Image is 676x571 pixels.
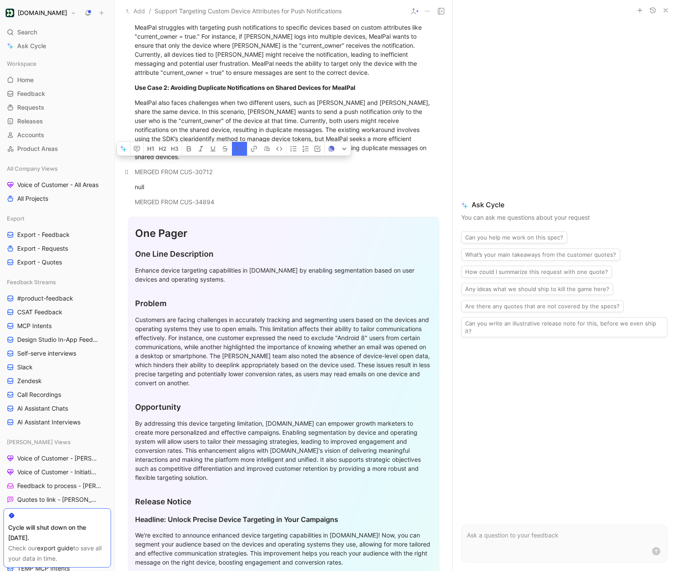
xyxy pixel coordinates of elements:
span: AI Assistant Interviews [17,418,80,427]
button: How could I summarize this request with one quote? [461,266,612,278]
span: Ask Cycle [461,200,667,210]
span: Search [17,27,37,37]
strong: Use Case 2: Avoiding Duplicate Notifications on Shared Devices for MealPal [135,84,355,91]
span: Voice of Customer - All Areas [17,181,99,189]
a: Requests [3,101,111,114]
span: Quotes to link - [PERSON_NAME] [17,495,100,504]
a: Export - Quotes [3,256,111,269]
span: All Projects [17,194,48,203]
mark: MERGED FROM CUS-30712 [135,168,213,175]
a: Design Studio In-App Feedback [3,333,111,346]
a: Export - Feedback [3,228,111,241]
span: Feedback to process - [PERSON_NAME] [17,482,101,490]
span: Self-serve interviews [17,349,76,358]
a: AI Assistant Chats [3,402,111,415]
button: Can you help me work on this spec? [461,231,567,243]
a: All Projects [3,192,111,205]
span: Export [7,214,25,223]
a: Product Areas [3,142,111,155]
button: Are there any quotes that are not covered by the specs? [461,300,624,312]
span: Support Targeting Custom Device Attributes for Push Notifications [154,6,342,16]
a: Call Recordings [3,388,111,401]
span: Feedback [17,89,45,98]
a: Slack [3,361,111,374]
a: Voice of Customer - [PERSON_NAME] [3,452,111,465]
div: Release Notice [135,496,432,507]
div: Feedback Streams [3,276,111,289]
a: CSAT Feedback [3,306,111,319]
div: Feedback Streams#product-feedbackCSAT FeedbackMCP IntentsDesign Studio In-App FeedbackSelf-serve ... [3,276,111,429]
div: Search [3,26,111,39]
h1: [DOMAIN_NAME] [18,9,67,17]
div: Enhance device targeting capabilities in [DOMAIN_NAME] by enabling segmentation based on user dev... [135,266,432,284]
div: Headline: Unlock Precise Device Targeting in Your Campaigns [135,514,432,525]
div: Check our to save all your data in time. [8,543,106,564]
a: Export - Requests [3,242,111,255]
div: All Company Views [3,162,111,175]
span: Accounts [17,131,44,139]
span: Releases [17,117,43,126]
a: Voice of Customer - All Areas [3,178,111,191]
span: Call Recordings [17,390,61,399]
a: Ask Cycle [3,40,111,52]
span: Design Studio In-App Feedback [17,335,100,344]
a: #product-feedback [3,292,111,305]
a: Voice of Customer - Initiatives [3,466,111,479]
a: Zendesk [3,375,111,387]
span: All Company Views [7,164,58,173]
button: What’s your main takeaways from the customer quotes? [461,249,620,261]
div: Export [3,212,111,225]
div: null [135,182,432,191]
button: Any ideas what we should ship to kill the game here? [461,283,613,295]
mark: MERGED FROM CUS-34894 [135,198,214,206]
p: You can ask me questions about your request [461,212,667,223]
a: export guide [37,544,73,552]
a: MCP Intents [3,319,111,332]
a: Accounts [3,129,111,141]
span: / [149,6,151,16]
button: Customer.io[DOMAIN_NAME] [3,7,78,19]
span: Ask Cycle [17,41,46,51]
span: Export - Feedback [17,230,70,239]
a: Feedback to process - [PERSON_NAME] [3,479,111,492]
a: AI Assistant Interviews [3,416,111,429]
div: Cycle will shut down on the [DATE]. [8,522,106,543]
span: Export - Quotes [17,258,62,267]
span: Feedback Streams [7,278,56,286]
div: All Company ViewsVoice of Customer - All AreasAll Projects [3,162,111,205]
button: Can you write an illustrative release note for this, before we even ship it? [461,317,667,337]
button: Add [123,6,147,16]
div: [PERSON_NAME] Views [3,436,111,448]
span: AI Assistant Chats [17,404,68,413]
span: MCP Intents [17,322,52,330]
div: One Pager [135,226,432,241]
a: Quotes to link - [PERSON_NAME] [3,493,111,506]
div: One Line Description [135,248,432,260]
a: Self-serve interviews [3,347,111,360]
a: Home [3,74,111,86]
div: Workspace [3,57,111,70]
div: Opportunity [135,401,432,413]
span: Product Areas [17,144,58,153]
span: Voice of Customer - [PERSON_NAME] [17,454,101,463]
img: Customer.io [6,9,14,17]
div: MealPal also faces challenges when two different users, such as [PERSON_NAME] and [PERSON_NAME], ... [135,98,432,161]
span: #product-feedback [17,294,73,303]
span: Workspace [7,59,37,68]
div: MealPal struggles with targeting push notifications to specific devices based on custom attribute... [135,23,432,77]
span: Requests [17,103,44,112]
div: Customers are facing challenges in accurately tracking and segmenting users based on the devices ... [135,315,432,387]
span: Home [17,76,34,84]
span: [PERSON_NAME] Views [7,438,71,446]
span: Export - Requests [17,244,68,253]
div: ExportExport - FeedbackExport - RequestsExport - Quotes [3,212,111,269]
a: [PERSON_NAME] - Projects [3,507,111,520]
span: CSAT Feedback [17,308,62,316]
span: Slack [17,363,33,371]
span: Voice of Customer - Initiatives [17,468,99,476]
div: Problem [135,298,432,309]
a: Feedback [3,87,111,100]
span: Zendesk [17,377,42,385]
div: By addressing this device targeting limitation, [DOMAIN_NAME] can empower growth marketers to cre... [135,419,432,482]
div: We're excited to announce enhanced device targeting capabilities in [DOMAIN_NAME]! Now, you can s... [135,531,432,567]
